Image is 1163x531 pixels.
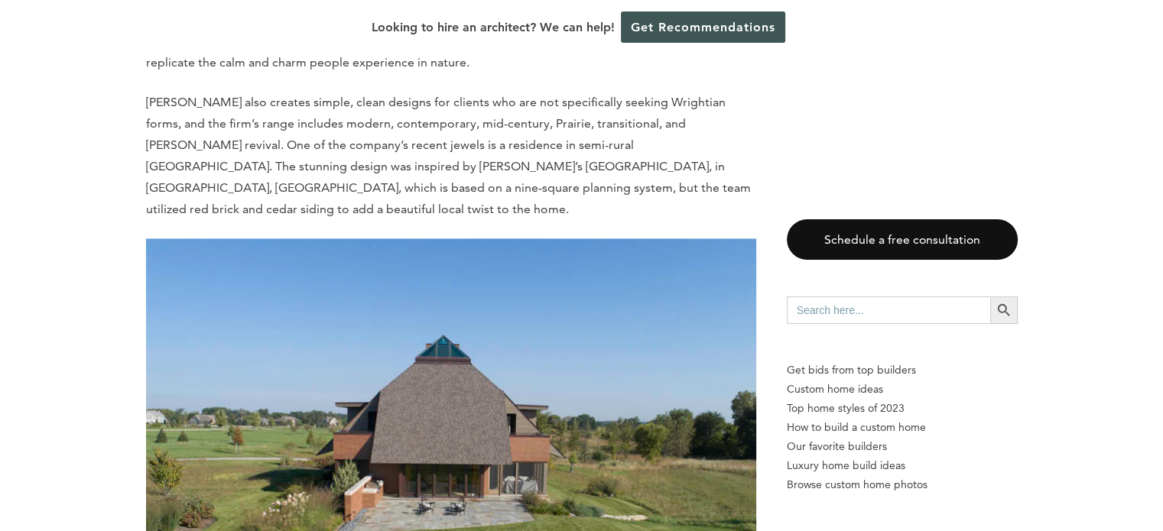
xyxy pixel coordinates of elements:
[787,399,1018,418] a: Top home styles of 2023
[787,361,1018,380] p: Get bids from top builders
[996,302,1012,319] svg: Search
[787,475,1018,494] a: Browse custom home photos
[787,437,1018,456] a: Our favorite builders
[146,12,741,70] span: Genesis Architecture specializes in organic design based on the flowing natural forms of [PERSON_...
[787,296,990,324] input: Search here...
[870,422,1145,513] iframe: Drift Widget Chat Controller
[146,95,751,216] span: [PERSON_NAME] also creates simple, clean designs for clients who are not specifically seeking Wri...
[787,418,1018,437] a: How to build a custom home
[787,380,1018,399] a: Custom home ideas
[787,219,1018,260] a: Schedule a free consultation
[787,456,1018,475] a: Luxury home build ideas
[621,11,785,43] a: Get Recommendations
